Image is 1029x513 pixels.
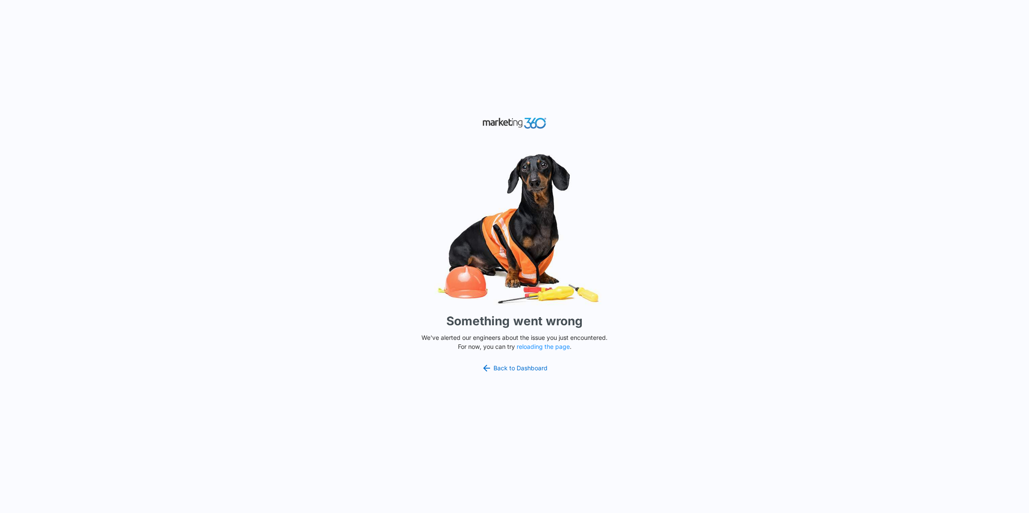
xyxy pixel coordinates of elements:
a: Back to Dashboard [481,363,548,373]
img: Sad Dog [386,149,643,309]
button: reloading the page [517,343,570,350]
p: We've alerted our engineers about the issue you just encountered. For now, you can try . [418,333,611,351]
img: Marketing 360 Logo [482,116,547,131]
h1: Something went wrong [446,312,583,330]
